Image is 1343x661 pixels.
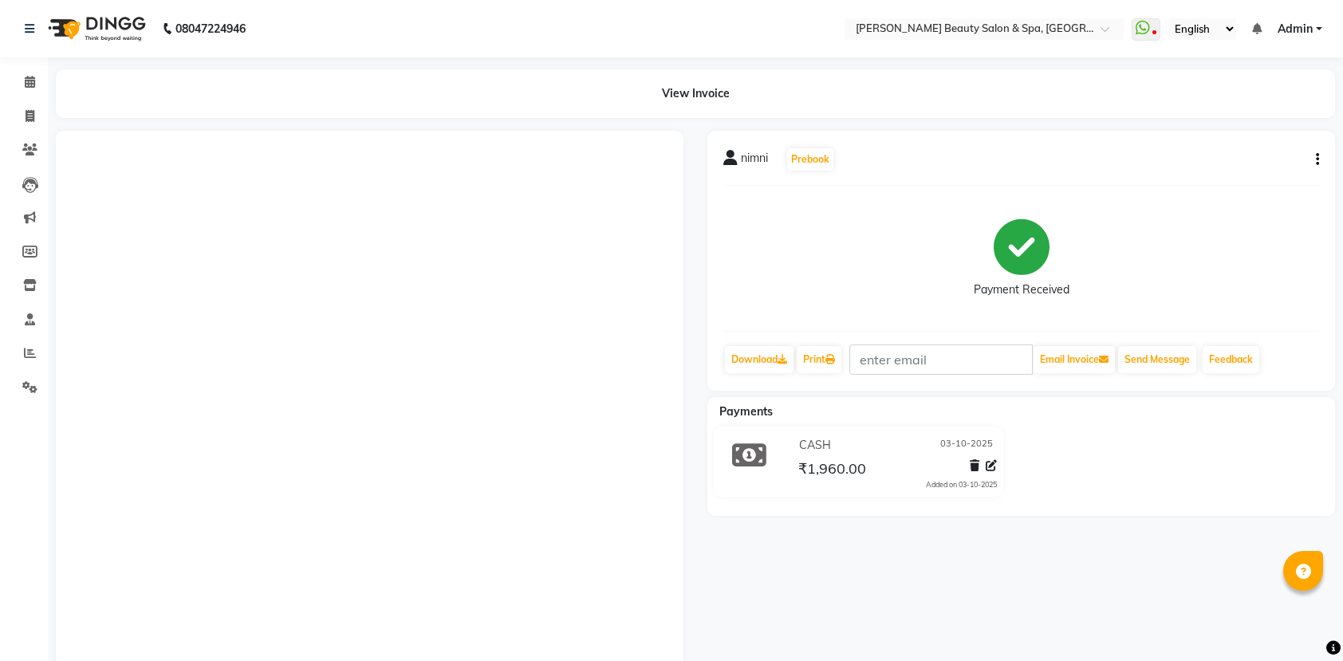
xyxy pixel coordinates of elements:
span: ₹1,960.00 [798,459,866,482]
a: Print [797,346,841,373]
b: 08047224946 [175,6,246,51]
iframe: chat widget [1276,597,1327,645]
div: Added on 03-10-2025 [926,479,997,490]
a: Download [725,346,794,373]
span: Admin [1278,21,1313,37]
span: Payments [719,404,773,419]
input: enter email [849,344,1033,375]
div: Payment Received [974,281,1069,298]
span: CASH [799,437,831,454]
button: Email Invoice [1034,346,1115,373]
a: Feedback [1203,346,1259,373]
button: Prebook [787,148,833,171]
button: Send Message [1118,346,1196,373]
img: logo [41,6,150,51]
div: View Invoice [56,69,1335,118]
span: 03-10-2025 [940,437,993,454]
span: nimni [741,150,768,172]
